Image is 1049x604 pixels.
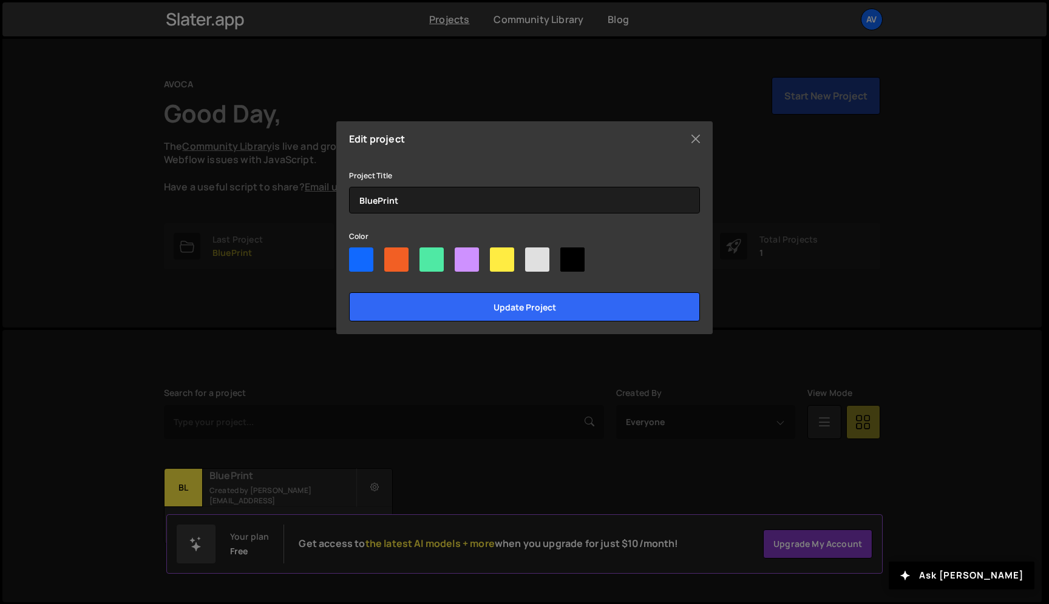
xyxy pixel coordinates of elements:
button: Close [687,130,705,148]
label: Color [349,230,368,243]
label: Project Title [349,170,392,182]
button: Ask [PERSON_NAME] [889,562,1034,589]
h5: Edit project [349,134,405,144]
input: Project name [349,187,700,213]
input: Update project [349,292,700,321]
